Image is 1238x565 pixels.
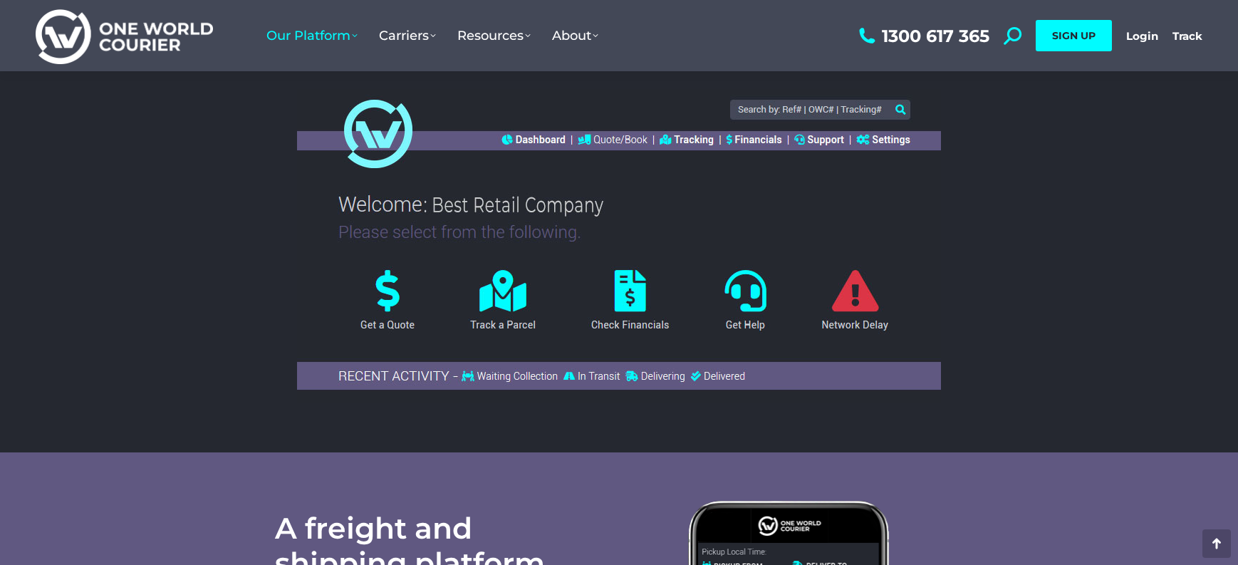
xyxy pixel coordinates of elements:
span: Carriers [379,28,436,43]
span: Our Platform [266,28,358,43]
a: Our Platform [256,14,368,58]
a: About [541,14,609,58]
a: 1300 617 365 [855,27,989,45]
img: one world courier freight platform home page screen [297,89,941,403]
a: Track [1172,29,1202,43]
a: SIGN UP [1036,20,1112,51]
span: Resources [457,28,531,43]
a: Login [1126,29,1158,43]
img: One World Courier [36,7,213,65]
a: Carriers [368,14,447,58]
a: Resources [447,14,541,58]
span: About [552,28,598,43]
span: SIGN UP [1052,29,1096,42]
